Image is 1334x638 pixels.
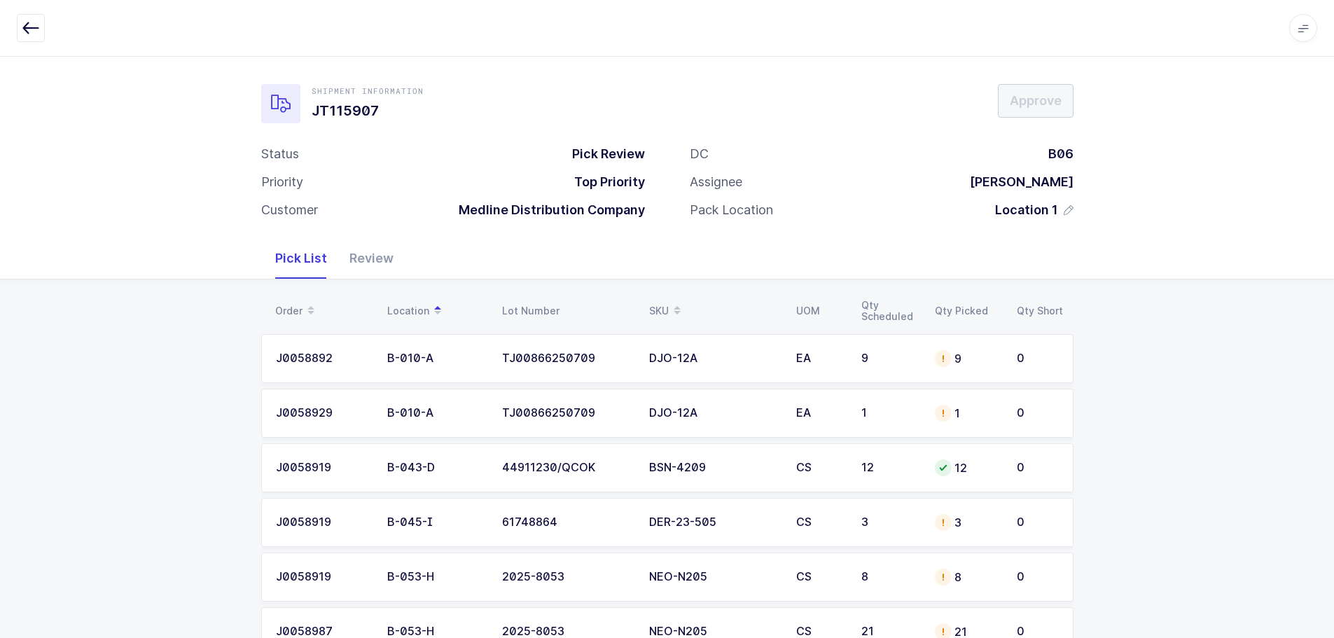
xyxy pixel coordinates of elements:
[261,202,318,219] div: Customer
[276,625,370,638] div: J0058987
[502,571,632,583] div: 2025-8053
[861,625,918,638] div: 21
[387,462,485,474] div: B-043-D
[935,305,1000,317] div: Qty Picked
[995,202,1074,219] button: Location 1
[502,352,632,365] div: TJ00866250709
[649,299,779,323] div: SKU
[690,202,773,219] div: Pack Location
[275,299,370,323] div: Order
[690,174,742,190] div: Assignee
[1017,571,1059,583] div: 0
[1017,407,1059,419] div: 0
[387,407,485,419] div: B-010-A
[387,516,485,529] div: B-045-I
[796,625,845,638] div: CS
[387,352,485,365] div: B-010-A
[1017,516,1059,529] div: 0
[998,84,1074,118] button: Approve
[261,146,299,162] div: Status
[1017,625,1059,638] div: 0
[502,516,632,529] div: 61748864
[649,352,779,365] div: DJO-12A
[338,238,405,279] div: Review
[995,202,1058,219] span: Location 1
[312,99,424,122] h1: JT115907
[276,352,370,365] div: J0058892
[1017,352,1059,365] div: 0
[796,407,845,419] div: EA
[312,85,424,97] div: Shipment Information
[861,516,918,529] div: 3
[649,407,779,419] div: DJO-12A
[935,514,1000,531] div: 3
[502,305,632,317] div: Lot Number
[276,516,370,529] div: J0058919
[796,571,845,583] div: CS
[796,352,845,365] div: EA
[935,350,1000,367] div: 9
[561,146,645,162] div: Pick Review
[387,299,485,323] div: Location
[1017,462,1059,474] div: 0
[935,569,1000,585] div: 8
[276,571,370,583] div: J0058919
[861,571,918,583] div: 8
[1010,92,1062,109] span: Approve
[796,305,845,317] div: UOM
[563,174,645,190] div: Top Priority
[264,238,338,279] div: Pick List
[649,625,779,638] div: NEO-N205
[649,571,779,583] div: NEO-N205
[276,462,370,474] div: J0058919
[649,516,779,529] div: DER-23-505
[261,174,303,190] div: Priority
[861,462,918,474] div: 12
[276,407,370,419] div: J0058929
[861,352,918,365] div: 9
[861,300,918,322] div: Qty Scheduled
[935,405,1000,422] div: 1
[387,625,485,638] div: B-053-H
[1017,305,1065,317] div: Qty Short
[502,462,632,474] div: 44911230/QCOK
[649,462,779,474] div: BSN-4209
[502,407,632,419] div: TJ00866250709
[959,174,1074,190] div: [PERSON_NAME]
[861,407,918,419] div: 1
[447,202,645,219] div: Medline Distribution Company
[796,462,845,474] div: CS
[387,571,485,583] div: B-053-H
[502,625,632,638] div: 2025-8053
[796,516,845,529] div: CS
[690,146,709,162] div: DC
[935,459,1000,476] div: 12
[1048,146,1074,161] span: B06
